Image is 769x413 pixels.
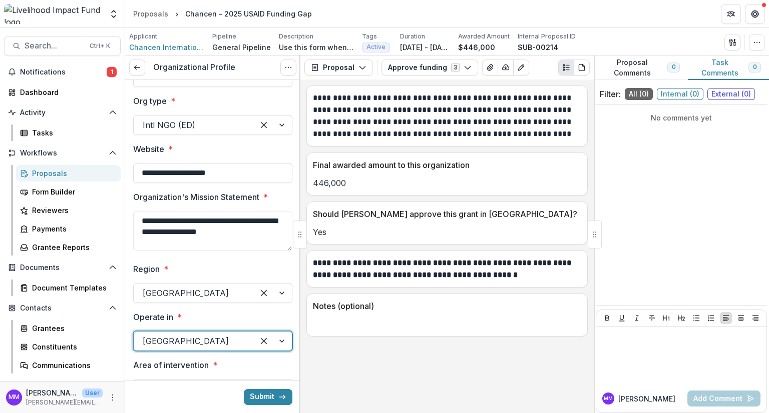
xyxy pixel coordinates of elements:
[16,124,121,141] a: Tasks
[153,62,235,72] h3: Organizational Profile
[133,359,209,371] p: Area of intervention
[381,59,478,75] button: Approve funding3
[4,84,121,100] a: Dashboard
[688,55,769,80] button: Task Comments
[4,145,121,161] button: Open Workflows
[88,40,112,51] div: Ctrl + K
[304,59,373,75] button: Proposal
[601,312,613,324] button: Bold
[4,4,103,24] img: Livelihood Impact Fund logo
[600,112,763,123] p: No comments yet
[4,36,121,56] button: Search...
[687,390,760,406] button: Add Comment
[646,312,658,324] button: Strike
[129,42,204,52] a: Chancen International
[458,32,510,41] p: Awarded Amount
[280,59,296,75] button: Options
[26,387,78,398] p: [PERSON_NAME]
[26,398,103,407] p: [PERSON_NAME][EMAIL_ADDRESS][DOMAIN_NAME]
[657,88,703,100] span: Internal ( 0 )
[32,341,113,352] div: Constituents
[32,127,113,138] div: Tasks
[721,4,741,24] button: Partners
[675,312,687,324] button: Heading 2
[133,143,164,155] p: Website
[107,4,121,24] button: Open entity switcher
[20,108,105,117] span: Activity
[745,4,765,24] button: Get Help
[458,42,495,52] p: $446,000
[133,95,167,107] p: Org type
[32,282,113,293] div: Document Templates
[133,263,160,275] p: Region
[366,43,386,50] span: Active
[735,312,747,324] button: Align Center
[212,42,271,52] p: General Pipeline
[400,32,425,41] p: Duration
[513,59,529,75] button: Edit as form
[313,226,581,238] p: Yes
[518,42,558,52] p: SUB-00214
[313,177,581,189] p: 446,000
[313,159,577,171] p: Final awarded amount to this organization
[212,32,236,41] p: Pipeline
[518,32,576,41] p: Internal Proposal ID
[20,263,105,272] span: Documents
[107,391,119,403] button: More
[16,220,121,237] a: Payments
[600,88,621,100] p: Filter:
[129,6,172,21] a: Proposals
[16,338,121,355] a: Constituents
[705,312,717,324] button: Ordered List
[129,6,316,21] nav: breadcrumb
[558,59,574,75] button: Plaintext view
[16,279,121,296] a: Document Templates
[25,41,84,50] span: Search...
[32,242,113,252] div: Grantee Reports
[707,88,755,100] span: External ( 0 )
[625,88,653,100] span: All ( 0 )
[720,312,732,324] button: Align Left
[362,32,377,41] p: Tags
[20,149,105,157] span: Workflows
[32,323,113,333] div: Grantees
[279,32,313,41] p: Description
[20,87,113,97] div: Dashboard
[16,183,121,200] a: Form Builder
[9,394,20,400] div: Miriam Mwangi
[279,42,354,52] p: Use this form when you need to skip straight to the Funding Decision stage in the General Pipelin...
[749,312,761,324] button: Align Right
[133,191,259,203] p: Organization's Mission Statement
[4,64,121,80] button: Notifications1
[16,202,121,218] a: Reviewers
[32,186,113,197] div: Form Builder
[20,304,105,312] span: Contacts
[185,8,312,19] div: Chancen - 2025 USAID Funding Gap
[616,312,628,324] button: Underline
[672,63,675,70] span: 0
[16,239,121,255] a: Grantee Reports
[32,168,113,178] div: Proposals
[313,208,577,220] p: Should [PERSON_NAME] approve this grant in [GEOGRAPHIC_DATA]?
[16,165,121,181] a: Proposals
[82,388,103,397] p: User
[4,259,121,275] button: Open Documents
[400,42,450,52] p: [DATE] - [DATE]
[482,59,498,75] button: View Attached Files
[16,320,121,336] a: Grantees
[256,285,272,301] div: Clear selected options
[107,67,117,77] span: 1
[32,205,113,215] div: Reviewers
[20,68,107,76] span: Notifications
[4,300,121,316] button: Open Contacts
[594,55,688,80] button: Proposal Comments
[32,223,113,234] div: Payments
[604,396,613,401] div: Miriam Mwangi
[256,117,272,133] div: Clear selected options
[4,377,121,393] button: Open Data & Reporting
[129,32,157,41] p: Applicant
[133,8,168,19] div: Proposals
[690,312,702,324] button: Bullet List
[256,333,272,349] div: Clear selected options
